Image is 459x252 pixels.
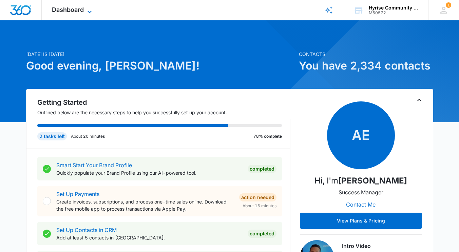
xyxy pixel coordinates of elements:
div: account id [369,11,418,15]
h2: Getting Started [37,97,290,108]
strong: [PERSON_NAME] [338,176,407,186]
a: Smart Start Your Brand Profile [56,162,132,169]
h3: Intro Video [342,242,422,250]
button: Contact Me [339,196,382,213]
p: Create invoices, subscriptions, and process one-time sales online. Download the free mobile app t... [56,198,234,212]
span: 1 [446,2,451,8]
div: notifications count [446,2,451,8]
a: Set Up Payments [56,191,99,197]
p: About 20 minutes [71,133,105,139]
p: Success Manager [339,188,383,196]
h1: Good evening, [PERSON_NAME]! [26,58,295,74]
p: 78% complete [253,133,282,139]
p: Quickly populate your Brand Profile using our AI-powered tool. [56,169,242,176]
span: Dashboard [52,6,84,13]
button: Toggle Collapse [415,96,423,104]
span: AE [327,101,395,169]
p: Hi, I'm [314,175,407,187]
a: Set Up Contacts in CRM [56,227,117,233]
div: Completed [248,165,276,173]
p: [DATE] is [DATE] [26,51,295,58]
div: Action Needed [239,193,276,201]
p: Outlined below are the necessary steps to help you successfully set up your account. [37,109,290,116]
div: 2 tasks left [37,132,67,140]
p: Contacts [299,51,433,58]
button: View Plans & Pricing [300,213,422,229]
div: Completed [248,230,276,238]
div: account name [369,5,418,11]
h1: You have 2,334 contacts [299,58,433,74]
p: Add at least 5 contacts in [GEOGRAPHIC_DATA]. [56,234,242,241]
span: About 15 minutes [243,203,276,209]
